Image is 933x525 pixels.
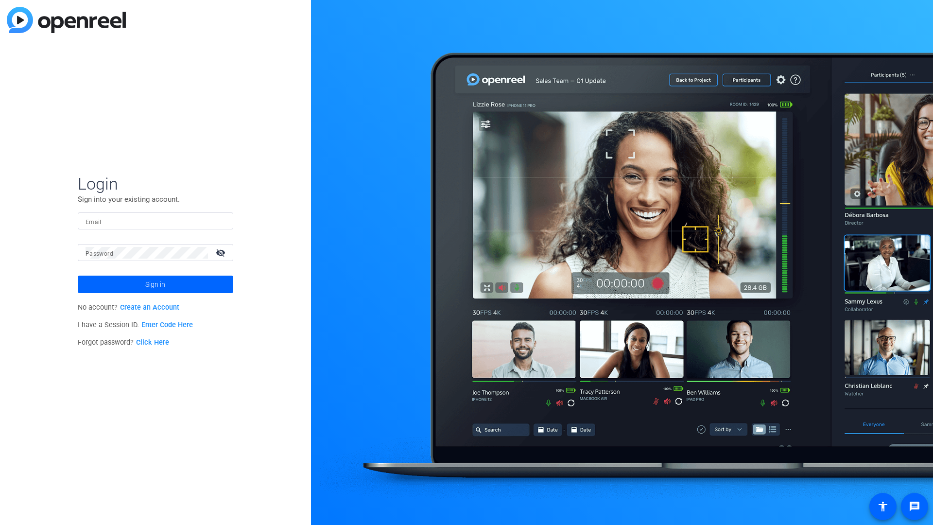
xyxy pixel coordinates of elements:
span: Login [78,174,233,194]
img: blue-gradient.svg [7,7,126,33]
span: Sign in [145,272,165,297]
mat-label: Password [86,250,113,257]
mat-icon: visibility_off [210,245,233,260]
mat-label: Email [86,219,102,226]
span: No account? [78,303,179,312]
button: Sign in [78,276,233,293]
mat-icon: accessibility [877,501,889,512]
a: Create an Account [120,303,179,312]
input: Enter Email Address [86,215,225,227]
span: Forgot password? [78,338,169,347]
a: Enter Code Here [141,321,193,329]
span: I have a Session ID. [78,321,193,329]
a: Click Here [136,338,169,347]
p: Sign into your existing account. [78,194,233,205]
mat-icon: message [909,501,920,512]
